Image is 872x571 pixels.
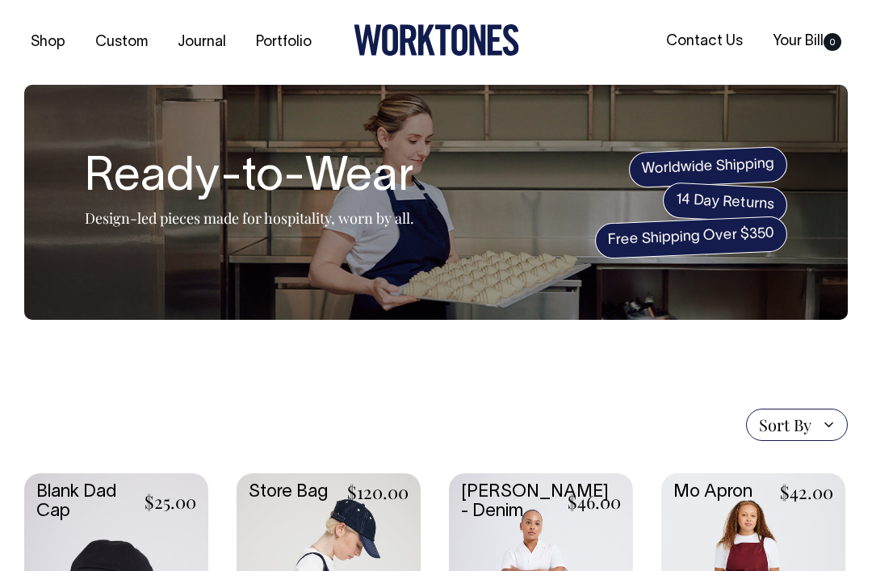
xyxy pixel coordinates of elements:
span: 0 [824,33,841,51]
a: Journal [171,29,233,56]
span: Free Shipping Over $350 [594,216,788,259]
a: Your Bill0 [766,28,848,55]
a: Custom [89,29,154,56]
span: Worldwide Shipping [628,146,788,188]
span: Sort By [759,415,811,435]
p: Design-led pieces made for hospitality, worn by all. [85,208,414,228]
a: Contact Us [660,28,749,55]
a: Shop [24,29,72,56]
span: 14 Day Returns [662,182,788,224]
h1: Ready-to-Wear [85,153,414,204]
a: Portfolio [249,29,318,56]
